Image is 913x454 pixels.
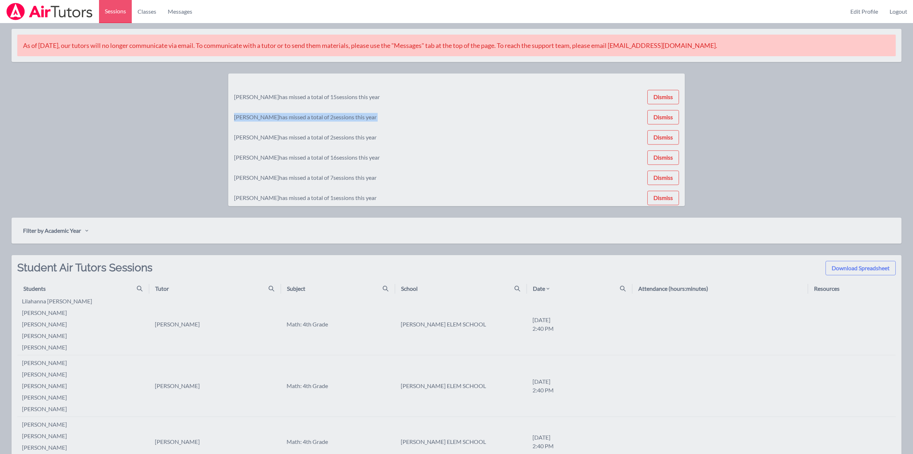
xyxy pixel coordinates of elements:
[22,308,149,317] li: [PERSON_NAME]
[149,294,281,355] td: [PERSON_NAME]
[17,35,896,56] div: As of [DATE], our tutors will no longer communicate via email. To communicate with a tutor or to ...
[22,370,149,379] li: [PERSON_NAME]
[638,284,708,293] div: Attendance (hours:minutes)
[527,355,632,417] td: [DATE] 2:40 PM
[647,150,679,165] button: Dismiss
[647,191,679,205] button: Dismiss
[22,320,149,329] li: [PERSON_NAME]
[281,294,395,355] td: Math: 4th Grade
[234,133,377,142] div: [PERSON_NAME] has missed a total of 2 sessions this year
[22,382,149,390] li: [PERSON_NAME]
[395,355,527,417] td: [PERSON_NAME] ELEM SCHOOL
[22,393,149,402] li: [PERSON_NAME]
[17,223,94,238] button: Filter by Academic Year
[22,297,149,306] li: lilahanna [PERSON_NAME]
[533,284,551,293] div: Date
[23,284,46,293] div: Students
[647,130,679,144] button: Dismiss
[22,443,149,452] li: [PERSON_NAME]
[149,355,281,417] td: [PERSON_NAME]
[22,343,149,352] li: [PERSON_NAME]
[814,284,840,293] div: Resources
[281,355,395,417] td: Math: 4th Grade
[395,294,527,355] td: [PERSON_NAME] ELEM SCHOOL
[234,193,377,202] div: [PERSON_NAME] has missed a total of 1 sessions this year
[155,284,169,293] div: Tutor
[22,420,149,429] li: [PERSON_NAME]
[527,294,632,355] td: [DATE] 2:40 PM
[6,3,93,20] img: Airtutors Logo
[234,173,377,182] div: [PERSON_NAME] has missed a total of 7 sessions this year
[234,153,380,162] div: [PERSON_NAME] has missed a total of 16 sessions this year
[401,284,418,293] div: School
[287,284,305,293] div: Subject
[647,110,679,124] button: Dismiss
[647,170,679,185] button: Dismiss
[22,405,149,413] li: [PERSON_NAME]
[234,113,377,121] div: [PERSON_NAME] has missed a total of 2 sessions this year
[234,93,380,101] div: [PERSON_NAME] has missed a total of 15 sessions this year
[22,331,149,340] li: [PERSON_NAME]
[826,261,896,275] button: Download Spreadsheet
[22,359,149,367] li: [PERSON_NAME]
[17,261,152,284] h2: Student Air Tutors Sessions
[22,432,149,440] li: [PERSON_NAME]
[168,7,192,16] span: Messages
[647,90,679,104] button: Dismiss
